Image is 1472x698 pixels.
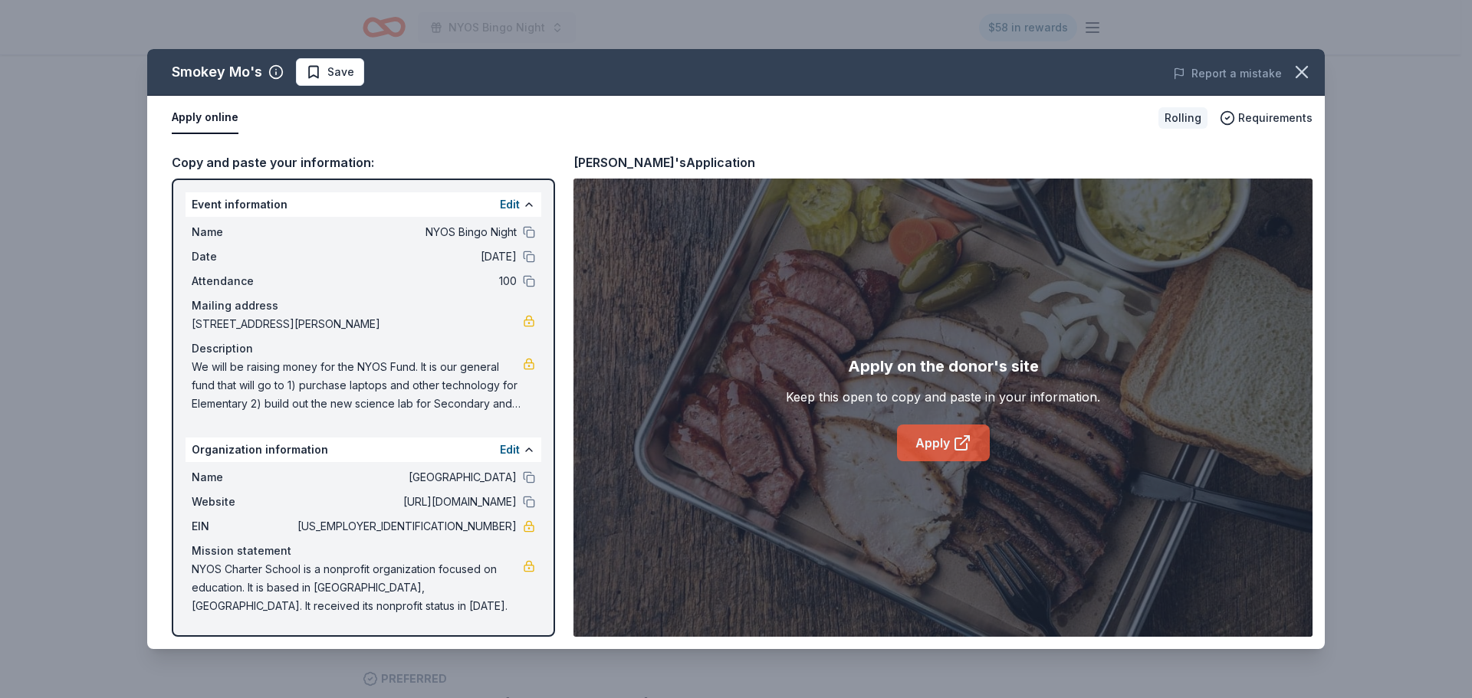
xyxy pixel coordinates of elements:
[1238,109,1313,127] span: Requirements
[192,272,294,290] span: Attendance
[1158,107,1207,129] div: Rolling
[327,63,354,81] span: Save
[294,272,517,290] span: 100
[296,58,364,86] button: Save
[172,60,262,84] div: Smokey Mo's
[500,195,520,214] button: Edit
[192,297,535,315] div: Mailing address
[192,223,294,241] span: Name
[192,358,523,413] span: We will be raising money for the NYOS Fund. It is our general fund that will go to 1) purchase la...
[786,388,1100,406] div: Keep this open to copy and paste in your information.
[172,152,555,172] div: Copy and paste your information:
[1220,109,1313,127] button: Requirements
[573,152,755,172] div: [PERSON_NAME]'s Application
[294,223,517,241] span: NYOS Bingo Night
[172,102,238,134] button: Apply online
[848,354,1039,378] div: Apply on the donor's site
[192,315,523,333] span: [STREET_ADDRESS][PERSON_NAME]
[294,517,517,536] span: [US_EMPLOYER_IDENTIFICATION_NUMBER]
[897,424,990,461] a: Apply
[192,560,523,615] span: NYOS Charter School is a nonprofit organization focused on education. It is based in [GEOGRAPHIC_...
[192,468,294,487] span: Name
[192,339,535,358] div: Description
[192,493,294,511] span: Website
[192,542,535,560] div: Mission statement
[192,517,294,536] span: EIN
[1173,64,1282,83] button: Report a mistake
[294,493,517,511] span: [URL][DOMAIN_NAME]
[294,468,517,487] span: [GEOGRAPHIC_DATA]
[186,192,541,217] div: Event information
[192,247,294,266] span: Date
[500,441,520,459] button: Edit
[294,247,517,266] span: [DATE]
[186,437,541,462] div: Organization information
